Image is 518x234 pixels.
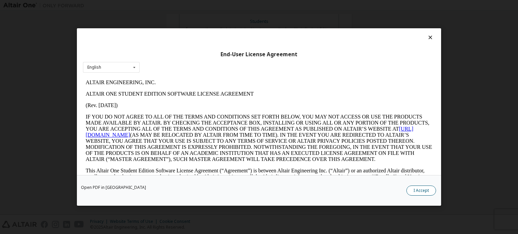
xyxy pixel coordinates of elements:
div: End-User License Agreement [83,51,435,58]
p: ALTAIR ONE STUDENT EDITION SOFTWARE LICENSE AGREEMENT [3,14,349,20]
p: This Altair One Student Edition Software License Agreement (“Agreement”) is between Altair Engine... [3,91,349,115]
p: (Rev. [DATE]) [3,26,349,32]
div: English [87,65,101,69]
button: I Accept [406,186,436,196]
p: ALTAIR ENGINEERING, INC. [3,3,349,9]
a: Open PDF in [GEOGRAPHIC_DATA] [81,186,146,190]
p: IF YOU DO NOT AGREE TO ALL OF THE TERMS AND CONDITIONS SET FORTH BELOW, YOU MAY NOT ACCESS OR USE... [3,37,349,86]
a: [URL][DOMAIN_NAME] [3,49,330,61]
